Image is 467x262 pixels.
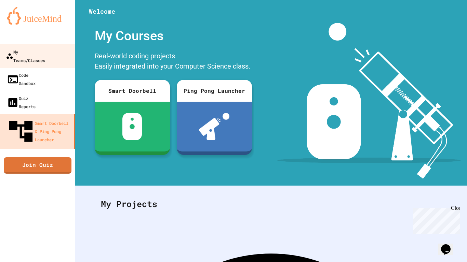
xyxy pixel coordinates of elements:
[199,113,229,140] img: ppl-with-ball.png
[95,80,170,102] div: Smart Doorbell
[94,191,448,217] div: My Projects
[438,235,460,255] iframe: chat widget
[7,117,71,145] div: Smart Doorbell & Ping Pong Launcher
[7,7,68,25] img: logo-orange.svg
[177,80,252,102] div: Ping Pong Launcher
[7,71,36,87] div: Code Sandbox
[7,94,36,111] div: Quiz Reports
[4,157,71,174] a: Join Quiz
[3,3,47,43] div: Chat with us now!Close
[122,113,142,140] img: sdb-white.svg
[91,49,255,75] div: Real-world coding projects. Easily integrated into your Computer Science class.
[91,23,255,49] div: My Courses
[410,205,460,234] iframe: chat widget
[277,23,461,179] img: banner-image-my-projects.png
[6,47,45,64] div: My Teams/Classes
